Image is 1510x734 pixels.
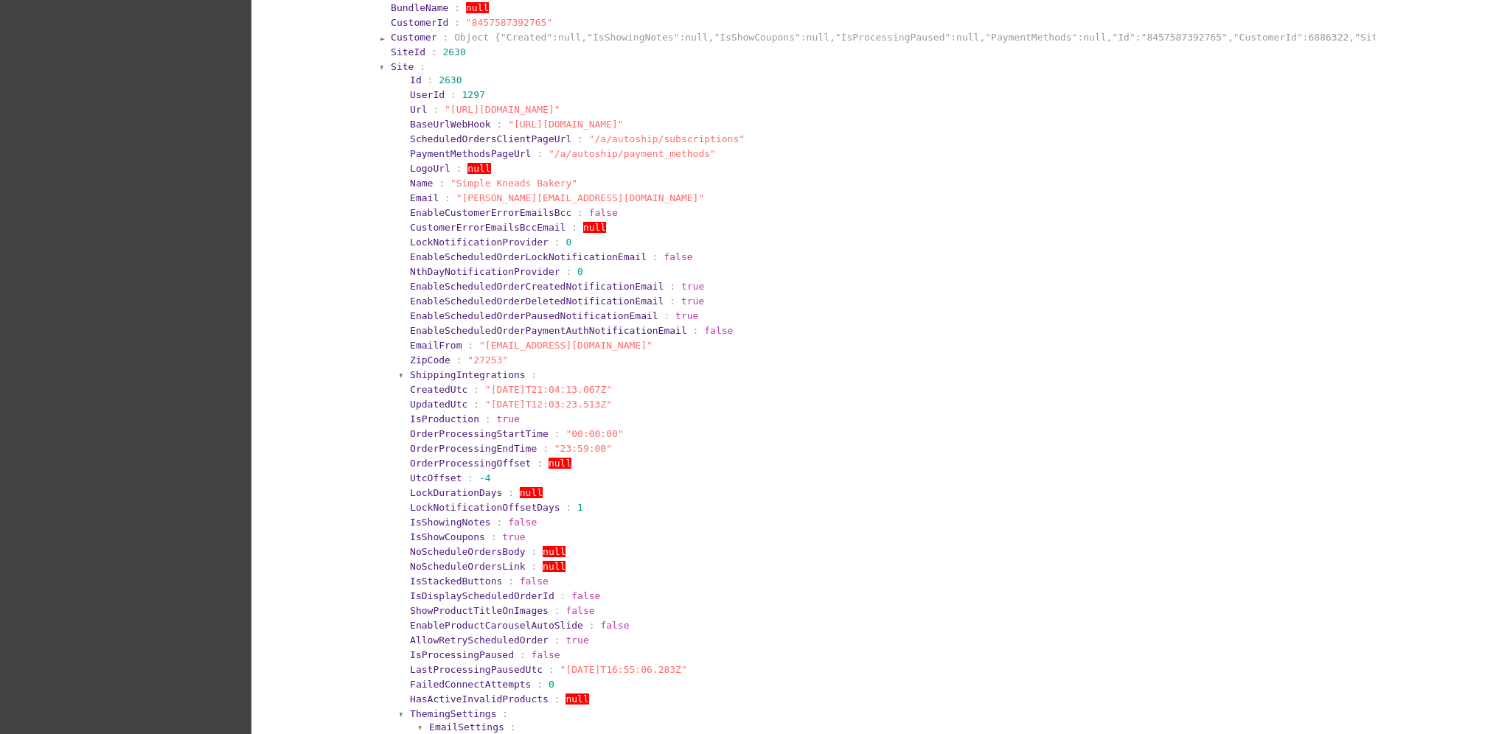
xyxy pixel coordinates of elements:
[410,590,554,601] span: IsDisplayScheduledOrderId
[502,531,525,542] span: true
[485,399,612,410] span: "[DATE]T12:03:23.513Z"
[577,266,583,277] span: 0
[410,266,560,277] span: NthDayNotificationProvider
[410,119,491,130] span: BaseUrlWebHook
[410,472,462,483] span: UtcOffset
[410,605,549,616] span: ShowProductTitleOnImages
[560,590,566,601] span: :
[410,620,583,631] span: EnableProductCarouselAutoSlide
[589,620,595,631] span: :
[566,502,571,513] span: :
[479,472,491,483] span: -4
[669,281,675,292] span: :
[410,237,549,248] span: LockNotificationProvider
[508,517,537,528] span: false
[704,325,733,336] span: false
[410,281,664,292] span: EnableScheduledOrderCreatedNotificationEmail
[410,649,514,660] span: IsProcessingPaused
[554,237,560,248] span: :
[508,487,514,498] span: :
[428,74,434,85] span: :
[410,296,664,307] span: EnableScheduledOrderDeletedNotificationEmail
[554,693,560,705] span: :
[410,517,491,528] span: IsShowingNotes
[410,399,467,410] span: UpdatedUtc
[537,148,543,159] span: :
[439,178,445,189] span: :
[450,89,456,100] span: :
[571,222,577,233] span: :
[443,46,466,57] span: 2630
[577,207,583,218] span: :
[391,2,448,13] span: BundleName
[410,428,549,439] span: OrderProcessingStartTime
[410,708,496,719] span: ThemingSettings
[433,104,439,115] span: :
[549,679,554,690] span: 0
[410,443,537,454] span: OrderProcessingEndTime
[410,458,531,469] span: OrderProcessingOffset
[410,325,687,336] span: EnableScheduledOrderPaymentAuthNotificationEmail
[560,664,687,675] span: "[DATE]T16:55:06.283Z"
[589,207,618,218] span: false
[549,458,571,469] span: null
[508,119,624,130] span: "[URL][DOMAIN_NAME]"
[549,664,554,675] span: :
[410,163,450,174] span: LogoUrl
[467,340,473,351] span: :
[410,133,571,144] span: ScheduledOrdersClientPageUrl
[669,296,675,307] span: :
[675,310,698,321] span: true
[439,74,462,85] span: 2630
[485,413,491,424] span: :
[410,635,549,646] span: AllowRetryScheduledOrder
[410,104,427,115] span: Url
[510,721,516,733] span: :
[456,192,705,203] span: "[PERSON_NAME][EMAIL_ADDRESS][DOMAIN_NAME]"
[693,325,699,336] span: :
[537,679,543,690] span: :
[531,369,537,380] span: :
[496,119,502,130] span: :
[410,487,502,498] span: LockDurationDays
[531,649,560,660] span: false
[410,576,502,587] span: IsStackedButtons
[577,502,583,513] span: 1
[466,17,552,28] span: "8457587392765"
[450,178,577,189] span: "Simple Kneads Bakery"
[577,133,583,144] span: :
[589,133,745,144] span: "/a/autoship/subscriptions"
[664,310,669,321] span: :
[410,502,560,513] span: LockNotificationOffsetDays
[410,222,566,233] span: CustomerErrorEmailsBccEmail
[410,207,571,218] span: EnableCustomerErrorEmailsBcc
[543,546,566,557] span: null
[467,163,490,174] span: null
[566,693,588,705] span: null
[583,222,606,233] span: null
[410,251,647,262] span: EnableScheduledOrderLockNotificationEmail
[543,561,566,572] span: null
[600,620,629,631] span: false
[410,148,531,159] span: PaymentMethodsPageUrl
[473,384,479,395] span: :
[410,561,526,572] span: NoScheduleOrdersLink
[391,32,437,43] span: Customer
[410,310,658,321] span: EnableScheduledOrderPausedNotificationEmail
[410,192,439,203] span: Email
[410,664,543,675] span: LastProcessingPausedUtc
[391,46,425,57] span: SiteId
[456,163,462,174] span: :
[531,546,537,557] span: :
[479,340,653,351] span: "[EMAIL_ADDRESS][DOMAIN_NAME]"
[467,354,508,366] span: "27253"
[520,487,543,498] span: null
[681,296,704,307] span: true
[681,281,704,292] span: true
[445,104,560,115] span: "[URL][DOMAIN_NAME]"
[566,605,594,616] span: false
[566,635,588,646] span: true
[566,237,571,248] span: 0
[543,443,549,454] span: :
[531,561,537,572] span: :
